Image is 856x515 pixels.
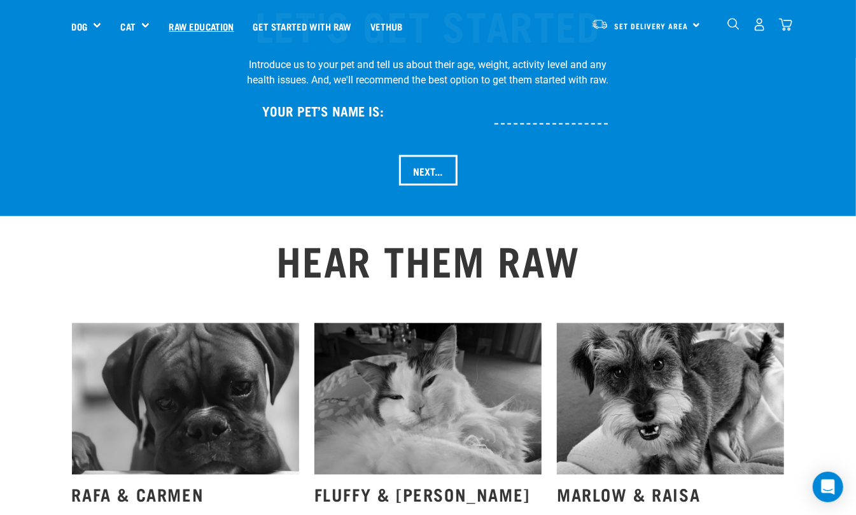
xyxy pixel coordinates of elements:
[399,155,458,185] input: Next...
[779,18,792,31] img: home-icon@2x.png
[72,236,785,282] h2: HEAR THEM RAW
[753,18,766,31] img: user.png
[72,484,299,504] h3: RAFA & CARMEN
[615,24,689,28] span: Set Delivery Area
[314,323,542,474] img: RAW STORIES 1 1
[557,484,784,504] h3: MARLOW & RAISA
[244,1,361,52] a: Get started with Raw
[72,19,87,34] a: Dog
[263,103,384,118] h4: Your Pet’s name is:
[120,19,135,34] a: Cat
[314,484,542,504] h3: FLUFFY & [PERSON_NAME]
[248,57,609,88] p: Introduce us to your pet and tell us about their age, weight, activity level and any health issue...
[813,472,843,502] div: Open Intercom Messenger
[727,18,740,30] img: home-icon-1@2x.png
[159,1,243,52] a: Raw Education
[361,1,412,52] a: Vethub
[557,323,784,474] img: 269881260 444582443780960 8214543412923568303 n 1 1
[72,323,299,474] img: RAW STORIES 18 1
[591,18,608,30] img: van-moving.png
